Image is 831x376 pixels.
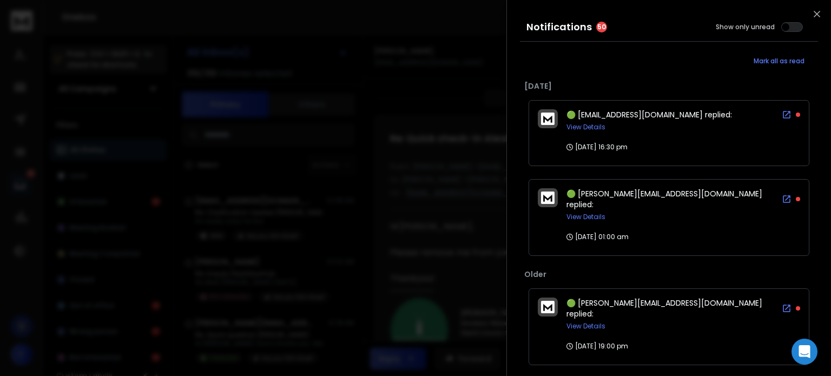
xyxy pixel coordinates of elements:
div: Open Intercom Messenger [792,339,817,365]
button: View Details [566,213,605,221]
h3: Notifications [526,19,592,35]
label: Show only unread [716,23,775,31]
p: [DATE] [524,81,814,91]
p: [DATE] 01:00 am [566,233,629,241]
p: [DATE] 16:30 pm [566,143,628,151]
span: Mark all as read [754,57,804,65]
span: 🟢 [PERSON_NAME][EMAIL_ADDRESS][DOMAIN_NAME] replied: [566,298,762,319]
button: Mark all as read [740,50,818,72]
p: [DATE] 19:00 pm [566,342,628,351]
p: Older [524,269,814,280]
img: logo [541,192,555,204]
button: View Details [566,123,605,131]
img: logo [541,301,555,313]
img: logo [541,113,555,125]
button: View Details [566,322,605,331]
span: 🟢 [EMAIL_ADDRESS][DOMAIN_NAME] replied: [566,109,732,120]
span: 50 [596,22,607,32]
span: 🟢 [PERSON_NAME][EMAIL_ADDRESS][DOMAIN_NAME] replied: [566,188,762,210]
